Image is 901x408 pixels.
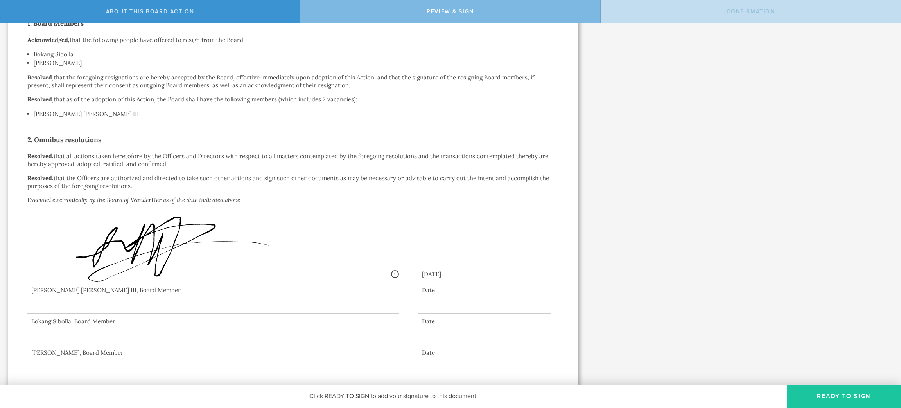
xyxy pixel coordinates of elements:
[27,74,54,81] strong: Resolved,
[27,174,54,182] strong: Resolved,
[34,59,558,67] li: [PERSON_NAME]
[27,36,70,43] strong: Acknowledged,
[27,196,241,204] em: Executed electronically by the Board of WanderHer as of the date indicated above.
[418,262,551,282] div: [DATE]
[34,50,558,59] li: Bokang Sibolla
[27,36,558,44] p: that the following people have offered to resign from the Board:
[27,349,399,357] div: [PERSON_NAME], Board Member
[727,8,775,15] span: Confirmation
[27,96,54,103] strong: Resolved,
[787,385,901,408] button: Ready to Sign
[106,8,194,15] span: About this Board Action
[31,214,286,284] img: zRjmy4AAAAGSURBVAMAbrFD4NJZgccAAAAASUVORK5CYII=
[27,96,558,103] p: that as of the adoption of this Action, the Board shall have the following members (which include...
[427,8,474,15] span: Review & Sign
[27,134,558,146] h2: 2. Omnibus resolutions
[27,174,558,190] p: that the Officers are authorized and directed to take such other actions and sign such other docu...
[418,349,551,357] div: Date
[27,17,558,30] h2: 1. Board Members
[27,152,54,160] strong: Resolved,
[27,152,558,168] p: that all actions taken heretofore by the Officers and Directors with respect to all matters conte...
[27,74,558,89] p: that the foregoing resignations are hereby accepted by the Board, effective immediately upon adop...
[34,110,558,118] li: [PERSON_NAME] [PERSON_NAME] III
